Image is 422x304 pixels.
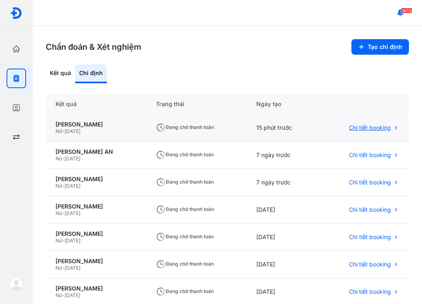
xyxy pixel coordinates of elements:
[64,155,80,162] span: [DATE]
[349,288,391,295] span: Chi tiết booking
[56,292,62,298] span: Nữ
[62,183,64,189] span: -
[156,261,214,267] span: Đang chờ thanh toán
[401,8,412,13] span: 1676
[46,94,146,114] div: Kết quả
[62,128,64,134] span: -
[156,124,214,130] span: Đang chờ thanh toán
[56,237,62,244] span: Nữ
[146,94,247,114] div: Trạng thái
[10,278,23,291] img: logo
[62,237,64,244] span: -
[56,183,62,189] span: Nữ
[349,151,391,159] span: Chi tiết booking
[64,292,80,298] span: [DATE]
[351,39,409,55] button: Tạo chỉ định
[62,210,64,216] span: -
[247,224,318,251] div: [DATE]
[62,292,64,298] span: -
[247,196,318,224] div: [DATE]
[349,261,391,268] span: Chi tiết booking
[64,237,80,244] span: [DATE]
[10,7,22,19] img: logo
[56,285,136,292] div: [PERSON_NAME]
[156,288,214,294] span: Đang chờ thanh toán
[56,155,62,162] span: Nữ
[247,251,318,278] div: [DATE]
[156,206,214,212] span: Đang chờ thanh toán
[56,210,62,216] span: Nữ
[46,41,141,53] h3: Chẩn đoán & Xét nghiệm
[156,233,214,240] span: Đang chờ thanh toán
[247,114,318,142] div: 15 phút trước
[62,155,64,162] span: -
[56,257,136,265] div: [PERSON_NAME]
[349,233,391,241] span: Chi tiết booking
[56,265,62,271] span: Nữ
[56,128,62,134] span: Nữ
[56,148,136,155] div: [PERSON_NAME] AN
[64,210,80,216] span: [DATE]
[56,203,136,210] div: [PERSON_NAME]
[349,179,391,186] span: Chi tiết booking
[64,183,80,189] span: [DATE]
[247,94,318,114] div: Ngày tạo
[64,265,80,271] span: [DATE]
[349,206,391,213] span: Chi tiết booking
[156,179,214,185] span: Đang chờ thanh toán
[56,230,136,237] div: [PERSON_NAME]
[247,169,318,196] div: 7 ngày trước
[247,142,318,169] div: 7 ngày trước
[156,151,214,158] span: Đang chờ thanh toán
[349,124,391,131] span: Chi tiết booking
[46,64,75,83] div: Kết quả
[75,64,107,83] div: Chỉ định
[56,121,136,128] div: [PERSON_NAME]
[56,175,136,183] div: [PERSON_NAME]
[62,265,64,271] span: -
[64,128,80,134] span: [DATE]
